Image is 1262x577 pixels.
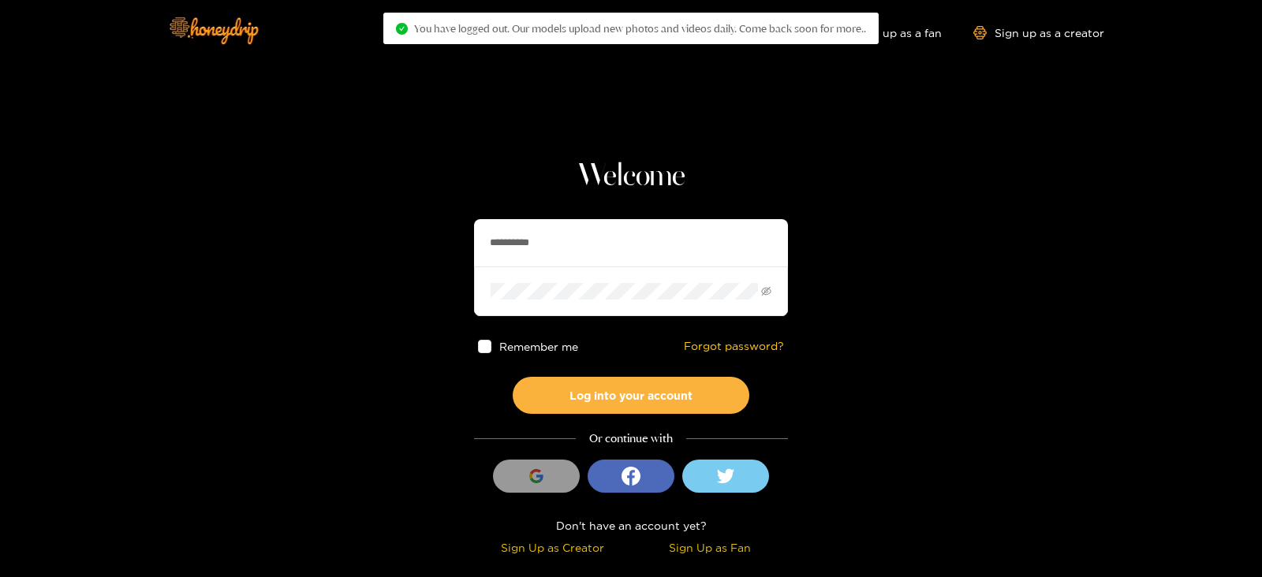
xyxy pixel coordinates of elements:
[684,340,784,353] a: Forgot password?
[414,22,866,35] span: You have logged out. Our models upload new photos and videos daily. Come back soon for more..
[513,377,749,414] button: Log into your account
[474,158,788,195] h1: Welcome
[474,516,788,534] div: Don't have an account yet?
[478,538,627,557] div: Sign Up as Creator
[499,341,578,352] span: Remember me
[834,26,942,39] a: Sign up as a fan
[973,26,1104,39] a: Sign up as a creator
[635,538,784,557] div: Sign Up as Fan
[474,430,788,448] div: Or continue with
[761,286,771,296] span: eye-invisible
[396,23,408,35] span: check-circle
